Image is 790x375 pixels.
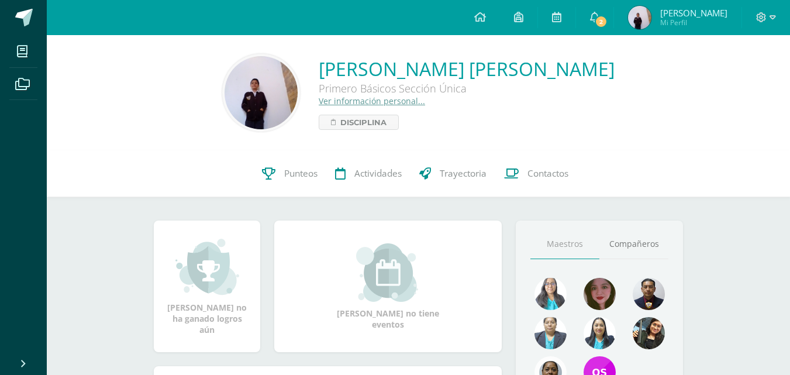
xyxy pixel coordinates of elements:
[628,6,651,29] img: a472816cce3d413f418a268ee9bd1b7c.png
[584,278,616,310] img: 775caf7197dc2b63b976a94a710c5fee.png
[534,278,567,310] img: ce48fdecffa589a24be67930df168508.png
[495,150,577,197] a: Contactos
[660,18,727,27] span: Mi Perfil
[530,229,599,259] a: Maestros
[440,167,487,180] span: Trayectoria
[225,56,298,129] img: f342fdcebd09b6896516c11bb88096f9.png
[165,238,249,335] div: [PERSON_NAME] no ha ganado logros aún
[599,229,668,259] a: Compañeros
[633,278,665,310] img: 76e40354e9c498dffe855eee51dfc475.png
[326,150,410,197] a: Actividades
[319,81,615,95] div: Primero Básicos Sección Única
[633,317,665,349] img: 73802ff053b96be4d416064cb46eb66b.png
[354,167,402,180] span: Actividades
[356,243,420,302] img: event_small.png
[319,115,399,130] a: Disciplina
[527,167,568,180] span: Contactos
[253,150,326,197] a: Punteos
[284,167,318,180] span: Punteos
[410,150,495,197] a: Trayectoria
[330,243,447,330] div: [PERSON_NAME] no tiene eventos
[319,95,425,106] a: Ver información personal...
[319,56,615,81] a: [PERSON_NAME] [PERSON_NAME]
[175,238,239,296] img: achievement_small.png
[595,15,608,28] span: 2
[660,7,727,19] span: [PERSON_NAME]
[584,317,616,349] img: 9fe0fd17307f8b952d7b109f04598178.png
[534,317,567,349] img: 2891959e365288a244d4dc450b4f3706.png
[340,115,387,129] span: Disciplina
